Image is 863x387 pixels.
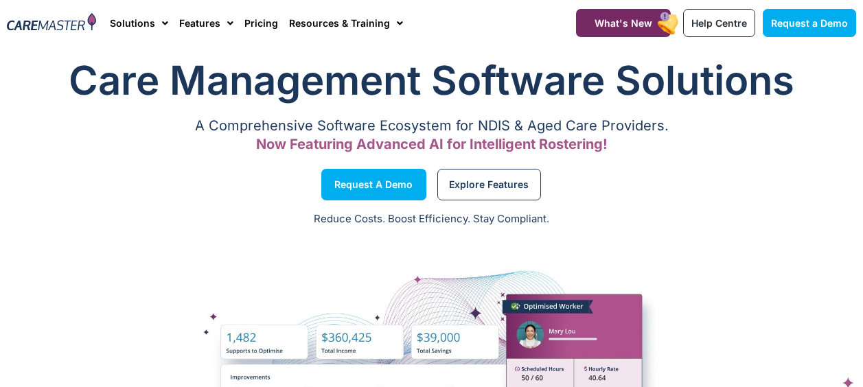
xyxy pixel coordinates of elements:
[7,53,856,108] h1: Care Management Software Solutions
[256,136,608,152] span: Now Featuring Advanced AI for Intelligent Rostering!
[8,211,855,227] p: Reduce Costs. Boost Efficiency. Stay Compliant.
[763,9,856,37] a: Request a Demo
[771,17,848,29] span: Request a Demo
[449,181,529,188] span: Explore Features
[321,169,426,200] a: Request a Demo
[334,181,413,188] span: Request a Demo
[7,121,856,130] p: A Comprehensive Software Ecosystem for NDIS & Aged Care Providers.
[691,17,747,29] span: Help Centre
[7,13,96,33] img: CareMaster Logo
[683,9,755,37] a: Help Centre
[595,17,652,29] span: What's New
[437,169,541,200] a: Explore Features
[576,9,671,37] a: What's New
